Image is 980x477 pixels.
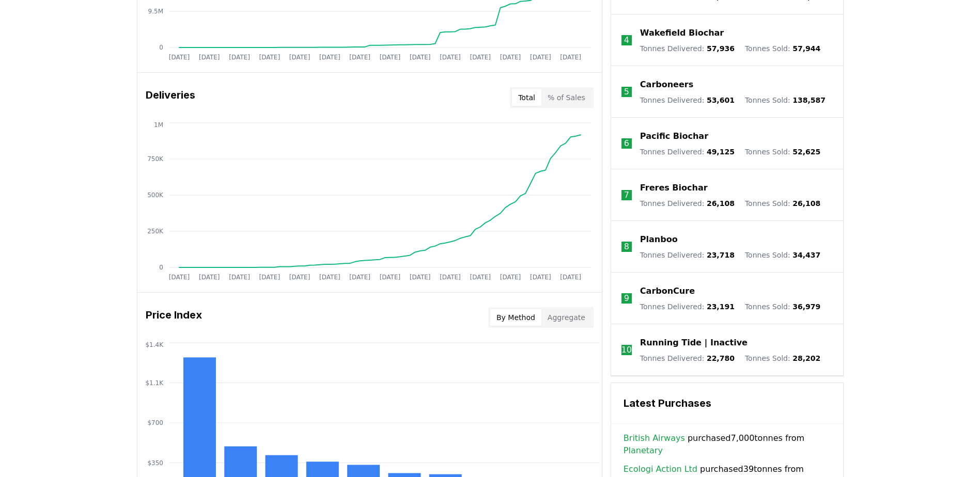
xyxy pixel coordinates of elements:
[198,274,220,281] tspan: [DATE]
[792,251,820,259] span: 34,437
[146,307,202,328] h3: Price Index
[792,199,820,208] span: 26,108
[259,274,280,281] tspan: [DATE]
[640,95,735,105] p: Tonnes Delivered :
[198,54,220,61] tspan: [DATE]
[624,432,685,444] a: British Airways
[792,354,820,362] span: 28,202
[624,34,629,46] p: 4
[148,8,163,15] tspan: 9.5M
[229,274,250,281] tspan: [DATE]
[640,250,735,260] p: Tonnes Delivered :
[624,444,663,457] a: Planetary
[147,459,163,467] tspan: $350
[541,309,592,326] button: Aggregate
[470,274,491,281] tspan: [DATE]
[640,233,678,246] a: Planboo
[792,44,820,53] span: 57,944
[500,54,521,61] tspan: [DATE]
[319,274,340,281] tspan: [DATE]
[745,198,820,209] p: Tonnes Sold :
[640,27,724,39] a: Wakefield Biochar
[707,199,735,208] span: 26,108
[146,87,195,108] h3: Deliveries
[379,54,400,61] tspan: [DATE]
[512,89,541,106] button: Total
[624,432,831,457] span: purchased 7,000 tonnes from
[541,89,592,106] button: % of Sales
[745,147,820,157] p: Tonnes Sold :
[624,241,629,253] p: 8
[440,274,461,281] tspan: [DATE]
[640,78,693,91] a: Carboneers
[745,353,820,363] p: Tonnes Sold :
[349,54,370,61] tspan: [DATE]
[409,274,430,281] tspan: [DATE]
[707,251,735,259] span: 23,718
[379,274,400,281] tspan: [DATE]
[640,147,735,157] p: Tonnes Delivered :
[745,95,826,105] p: Tonnes Sold :
[640,43,735,54] p: Tonnes Delivered :
[147,228,164,235] tspan: 250K
[289,274,310,281] tspan: [DATE]
[707,44,735,53] span: 57,936
[707,148,735,156] span: 49,125
[640,130,708,142] a: Pacific Biochar
[560,54,581,61] tspan: [DATE]
[640,198,735,209] p: Tonnes Delivered :
[640,301,735,312] p: Tonnes Delivered :
[145,379,164,387] tspan: $1.1K
[159,264,163,271] tspan: 0
[159,44,163,51] tspan: 0
[707,303,735,311] span: 23,191
[289,54,310,61] tspan: [DATE]
[624,463,697,475] a: Ecologi Action Ltd
[470,54,491,61] tspan: [DATE]
[440,54,461,61] tspan: [DATE]
[745,301,820,312] p: Tonnes Sold :
[640,285,695,297] a: CarbonCure
[147,155,164,163] tspan: 750K
[624,395,831,411] h3: Latest Purchases
[490,309,541,326] button: By Method
[640,337,748,349] a: Running Tide | Inactive
[154,121,163,129] tspan: 1M
[229,54,250,61] tspan: [DATE]
[707,354,735,362] span: 22,780
[530,54,551,61] tspan: [DATE]
[624,86,629,98] p: 5
[640,182,708,194] a: Freres Biochar
[792,96,826,104] span: 138,587
[530,274,551,281] tspan: [DATE]
[500,274,521,281] tspan: [DATE]
[560,274,581,281] tspan: [DATE]
[621,344,632,356] p: 10
[624,189,629,201] p: 7
[147,192,164,199] tspan: 500K
[145,341,164,348] tspan: $1.4K
[168,54,190,61] tspan: [DATE]
[640,353,735,363] p: Tonnes Delivered :
[409,54,430,61] tspan: [DATE]
[147,419,163,426] tspan: $700
[349,274,370,281] tspan: [DATE]
[745,250,820,260] p: Tonnes Sold :
[707,96,735,104] span: 53,601
[792,148,820,156] span: 52,625
[259,54,280,61] tspan: [DATE]
[168,274,190,281] tspan: [DATE]
[319,54,340,61] tspan: [DATE]
[624,137,629,150] p: 6
[745,43,820,54] p: Tonnes Sold :
[624,292,629,305] p: 9
[792,303,820,311] span: 36,979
